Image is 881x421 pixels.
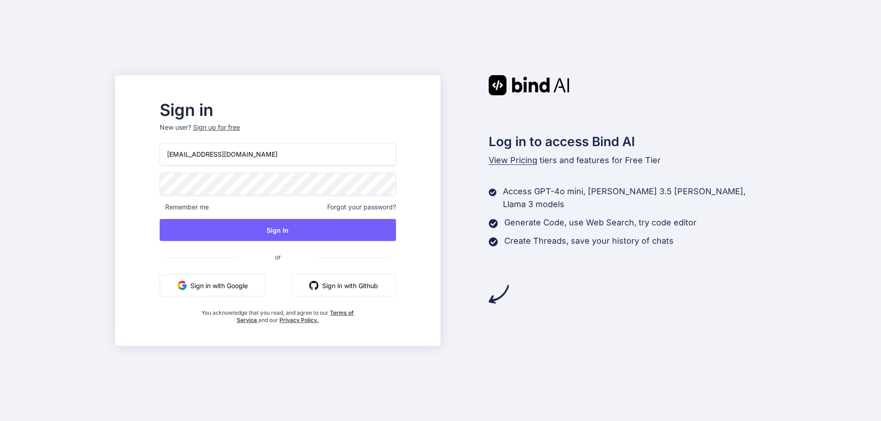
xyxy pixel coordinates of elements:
div: You acknowledge that you read, and agree to our and our [199,304,357,324]
p: Generate Code, use Web Search, try code editor [504,216,697,229]
div: Sign up for free [193,123,240,132]
input: Login or Email [160,143,396,165]
a: Terms of Service [237,309,354,323]
img: github [309,281,318,290]
button: Sign in with Github [291,274,396,296]
button: Sign in with Google [160,274,266,296]
p: Create Threads, save your history of chats [504,235,674,247]
p: tiers and features for Free Tier [489,154,766,167]
p: New user? [160,123,396,143]
p: Access GPT-4o mini, [PERSON_NAME] 3.5 [PERSON_NAME], Llama 3 models [503,185,766,211]
a: Privacy Policy. [279,317,319,323]
img: google [178,281,187,290]
span: Forgot your password? [327,202,396,212]
button: Sign In [160,219,396,241]
h2: Sign in [160,103,396,117]
span: Remember me [160,202,209,212]
img: Bind AI logo [489,75,569,95]
span: View Pricing [489,155,537,165]
img: arrow [489,284,509,304]
span: or [238,246,318,268]
h2: Log in to access Bind AI [489,132,766,151]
